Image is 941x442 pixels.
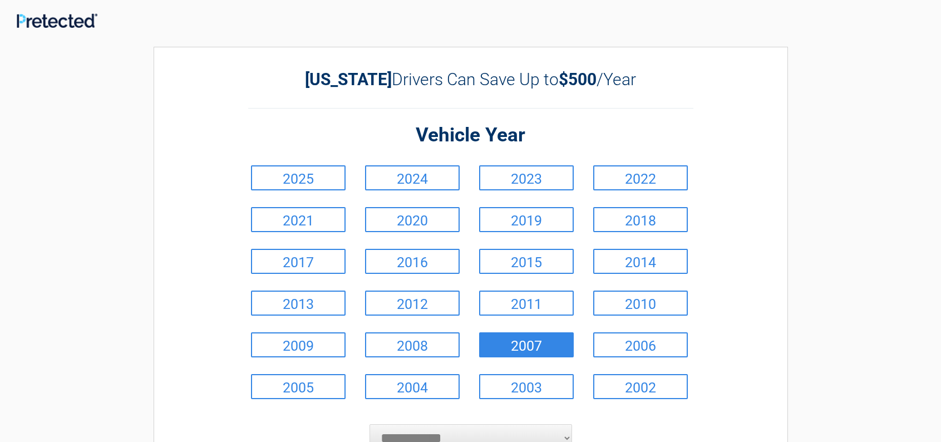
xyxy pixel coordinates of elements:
[251,207,346,232] a: 2021
[248,70,693,89] h2: Drivers Can Save Up to /Year
[251,332,346,357] a: 2009
[593,374,688,399] a: 2002
[593,249,688,274] a: 2014
[365,291,460,316] a: 2012
[251,165,346,190] a: 2025
[365,249,460,274] a: 2016
[593,207,688,232] a: 2018
[479,332,574,357] a: 2007
[479,374,574,399] a: 2003
[17,13,97,28] img: Main Logo
[593,165,688,190] a: 2022
[479,207,574,232] a: 2019
[479,291,574,316] a: 2011
[251,374,346,399] a: 2005
[305,70,392,89] b: [US_STATE]
[365,207,460,232] a: 2020
[248,122,693,149] h2: Vehicle Year
[479,249,574,274] a: 2015
[559,70,597,89] b: $500
[251,249,346,274] a: 2017
[251,291,346,316] a: 2013
[365,374,460,399] a: 2004
[593,291,688,316] a: 2010
[479,165,574,190] a: 2023
[593,332,688,357] a: 2006
[365,332,460,357] a: 2008
[365,165,460,190] a: 2024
